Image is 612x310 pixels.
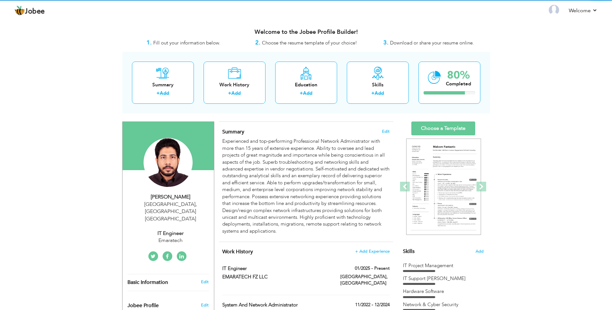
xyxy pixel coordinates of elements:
span: Jobee Profile [127,303,159,309]
img: Profile Img [549,5,559,15]
span: Summary [222,128,244,135]
img: Muhammad Naseer [144,138,193,187]
span: Basic Information [127,280,168,286]
h4: This helps to show the companies you have worked for. [222,248,389,255]
div: [GEOGRAPHIC_DATA] [GEOGRAPHIC_DATA] [GEOGRAPHIC_DATA] [127,201,214,223]
a: Jobee [15,5,45,16]
strong: 2. [255,39,260,47]
span: Edit [201,302,209,308]
span: Choose the resume template of your choice! [262,40,357,46]
label: IT Engineer [222,265,331,272]
a: Add [231,90,241,96]
div: Experienced and top-performing Professional Network Administrator with more than 15 years of exte... [222,138,389,235]
span: Edit [382,129,390,134]
a: Add [303,90,312,96]
label: EMARATECH FZ LLC [222,274,331,280]
label: + [300,90,303,97]
a: Add [375,90,384,96]
span: + Add Experience [355,249,390,254]
strong: 3. [383,39,388,47]
label: 11/2022 - 12/2024 [355,302,390,308]
span: Add [476,248,484,255]
div: Work History [209,82,260,88]
label: + [228,90,231,97]
a: Add [160,90,169,96]
span: Work History [222,248,253,255]
a: Choose a Template [411,121,475,135]
label: System and Network Administrator [222,302,331,308]
div: Network & Cyber Security [403,301,484,308]
div: Summary [137,82,189,88]
div: IT Support Lan Wan [403,275,484,282]
div: Completed [446,81,471,87]
label: [GEOGRAPHIC_DATA], [GEOGRAPHIC_DATA] [340,274,390,286]
div: 80% [446,70,471,81]
div: [PERSON_NAME] [127,193,214,201]
img: jobee.io [15,5,25,16]
div: IT Project Management [403,262,484,269]
span: Fill out your information below. [153,40,220,46]
a: Edit [201,279,209,285]
div: Skills [352,82,404,88]
h4: Adding a summary is a quick and easy way to highlight your experience and interests. [222,129,389,135]
div: Emaratech [127,237,214,244]
div: IT Engineer [127,230,214,237]
div: Hardware Software [403,288,484,295]
span: , [196,201,197,208]
label: + [156,90,160,97]
span: Skills [403,248,415,255]
a: Welcome [569,7,597,15]
span: Download or share your resume online. [390,40,474,46]
span: Jobee [25,8,45,15]
div: Education [280,82,332,88]
label: 01/2025 - Present [355,265,390,272]
h3: Welcome to the Jobee Profile Builder! [122,29,490,35]
strong: 1. [146,39,152,47]
label: + [371,90,375,97]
